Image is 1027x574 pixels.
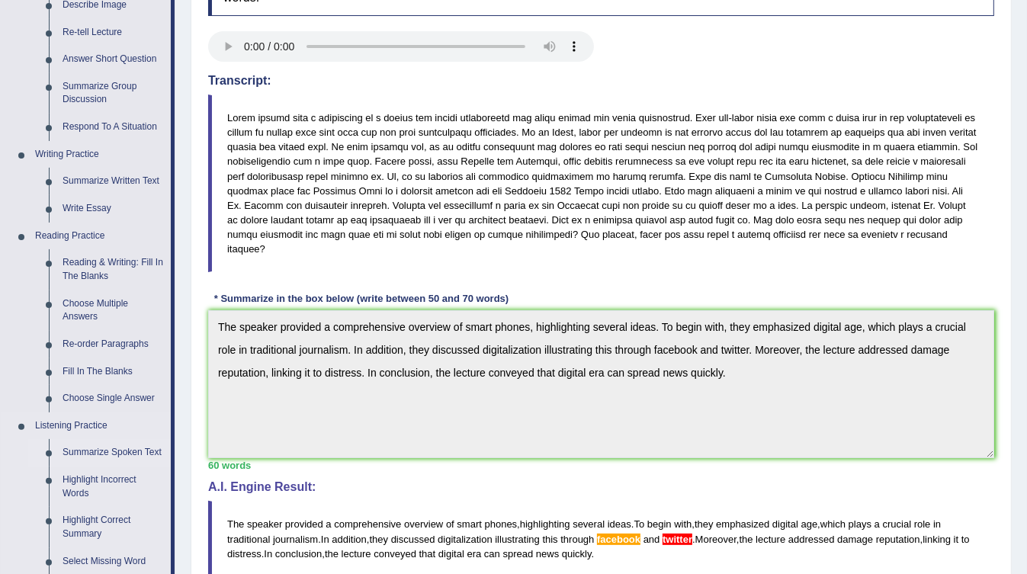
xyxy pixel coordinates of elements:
[484,548,500,560] span: can
[391,534,435,545] span: discussed
[419,548,436,560] span: that
[56,249,171,290] a: Reading & Writing: Fill In The Blanks
[28,412,171,440] a: Listening Practice
[485,518,518,530] span: phones
[503,548,534,560] span: spread
[334,518,401,530] span: comprehensive
[954,534,959,545] span: it
[597,534,640,545] span: Possible spelling mistake found. (did you mean: Facebook)
[520,518,570,530] span: highlighting
[756,534,785,545] span: lecture
[788,534,835,545] span: addressed
[56,19,171,46] a: Re-tell Lecture
[467,548,482,560] span: era
[273,534,318,545] span: journalism
[208,291,515,306] div: * Summarize in the box below (write between 50 and 70 words)
[208,74,994,88] h4: Transcript:
[695,518,714,530] span: they
[227,534,270,545] span: traditional
[374,548,416,560] span: conveyed
[275,548,322,560] span: conclusion
[837,534,873,545] span: damage
[28,223,171,250] a: Reading Practice
[716,518,769,530] span: emphasized
[370,534,389,545] span: they
[772,518,798,530] span: digital
[634,518,645,530] span: To
[342,548,371,560] span: lecture
[321,534,329,545] span: In
[801,518,818,530] span: age
[876,534,920,545] span: reputation
[208,95,994,272] blockquote: Lorem ipsumd sita c adipiscing el s doeius tem incidi utlaboreetd mag aliqu enimad min venia quis...
[562,548,592,560] span: quickly
[325,548,339,560] span: the
[643,534,660,545] span: and
[285,518,323,530] span: provided
[56,385,171,412] a: Choose Single Answer
[326,518,331,530] span: a
[608,518,631,530] span: ideas
[573,518,605,530] span: several
[264,548,272,560] span: In
[647,518,672,530] span: begin
[56,46,171,73] a: Answer Short Question
[56,195,171,223] a: Write Essay
[56,290,171,331] a: Choose Multiple Answers
[56,358,171,386] a: Fill In The Blanks
[883,518,912,530] span: crucial
[56,168,171,195] a: Summarize Written Text
[740,534,753,545] span: the
[542,534,557,545] span: this
[56,467,171,507] a: Highlight Incorrect Words
[457,518,482,530] span: smart
[914,518,931,530] span: role
[560,534,594,545] span: through
[438,534,493,545] span: digitalization
[663,534,692,545] span: Did you mean “Twitter” (= microblogging service, capitalized)?
[695,534,737,545] span: Moreover
[404,518,443,530] span: overview
[56,331,171,358] a: Re-order Paragraphs
[332,534,367,545] span: addition
[227,548,262,560] span: distress
[849,518,871,530] span: plays
[56,439,171,467] a: Summarize Spoken Text
[875,518,880,530] span: a
[56,73,171,114] a: Summarize Group Discussion
[923,534,951,545] span: linking
[56,507,171,547] a: Highlight Correct Summary
[438,548,464,560] span: digital
[28,141,171,168] a: Writing Practice
[674,518,692,530] span: with
[961,534,970,545] span: to
[56,114,171,141] a: Respond To A Situation
[495,534,540,545] span: illustrating
[446,518,454,530] span: of
[933,518,941,530] span: in
[536,548,559,560] span: news
[227,518,244,530] span: The
[208,480,994,494] h4: A.I. Engine Result:
[820,518,846,530] span: which
[208,458,994,473] div: 60 words
[247,518,282,530] span: speaker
